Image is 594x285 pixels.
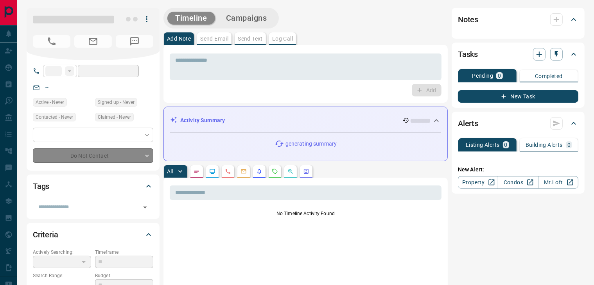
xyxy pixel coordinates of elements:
a: Property [458,176,498,189]
p: Activity Summary [180,116,225,125]
p: Building Alerts [526,142,563,148]
button: Timeline [167,12,215,25]
div: Tags [33,177,153,196]
h2: Tasks [458,48,478,61]
span: Contacted - Never [36,113,73,121]
svg: Requests [272,168,278,175]
p: Pending [472,73,493,78]
svg: Lead Browsing Activity [209,168,215,175]
a: -- [45,84,48,91]
p: Search Range: [33,272,91,279]
h2: Alerts [458,117,478,130]
svg: Notes [194,168,200,175]
a: Mr.Loft [538,176,578,189]
svg: Calls [225,168,231,175]
a: Condos [498,176,538,189]
div: Activity Summary [170,113,441,128]
p: Timeframe: [95,249,153,256]
p: 0 [567,142,571,148]
p: Completed [535,73,563,79]
div: Notes [458,10,578,29]
svg: Opportunities [287,168,294,175]
p: 0 [498,73,501,78]
p: Listing Alerts [466,142,500,148]
p: Budget: [95,272,153,279]
span: Active - Never [36,98,64,106]
svg: Listing Alerts [256,168,262,175]
span: No Number [33,35,70,48]
h2: Tags [33,180,49,192]
p: generating summary [285,140,337,148]
button: Campaigns [218,12,275,25]
span: Signed up - Never [98,98,135,106]
span: No Number [116,35,153,48]
button: New Task [458,90,578,103]
button: Open [140,202,151,213]
span: Claimed - Never [98,113,131,121]
span: No Email [74,35,112,48]
div: Alerts [458,114,578,133]
svg: Agent Actions [303,168,309,175]
div: Do Not Contact [33,148,153,163]
p: No Timeline Activity Found [170,210,441,217]
p: Actively Searching: [33,249,91,256]
p: New Alert: [458,166,578,174]
div: Tasks [458,45,578,64]
h2: Criteria [33,228,58,241]
svg: Emails [240,168,247,175]
p: Add Note [167,36,191,41]
h2: Notes [458,13,478,26]
p: 0 [504,142,508,148]
div: Criteria [33,225,153,244]
p: All [167,169,173,174]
